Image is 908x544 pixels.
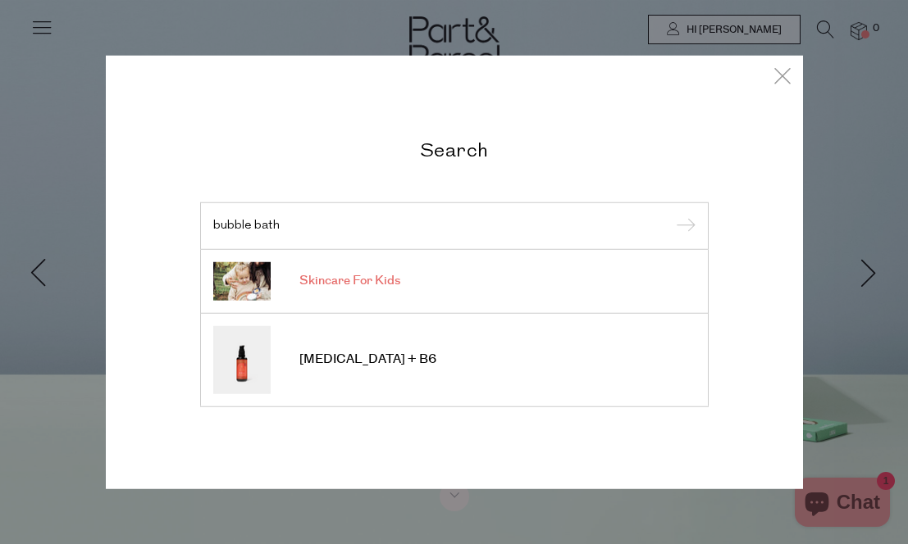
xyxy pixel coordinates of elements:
input: Search [213,220,696,232]
h2: Search [200,138,709,161]
span: Skincare For Kids [299,273,400,289]
img: Vitamin B12 + B6 [213,325,271,393]
a: [MEDICAL_DATA] + B6 [213,325,696,393]
a: Skincare For Kids [213,261,696,300]
span: [MEDICAL_DATA] + B6 [299,351,436,368]
img: Skincare For Kids [213,261,271,300]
